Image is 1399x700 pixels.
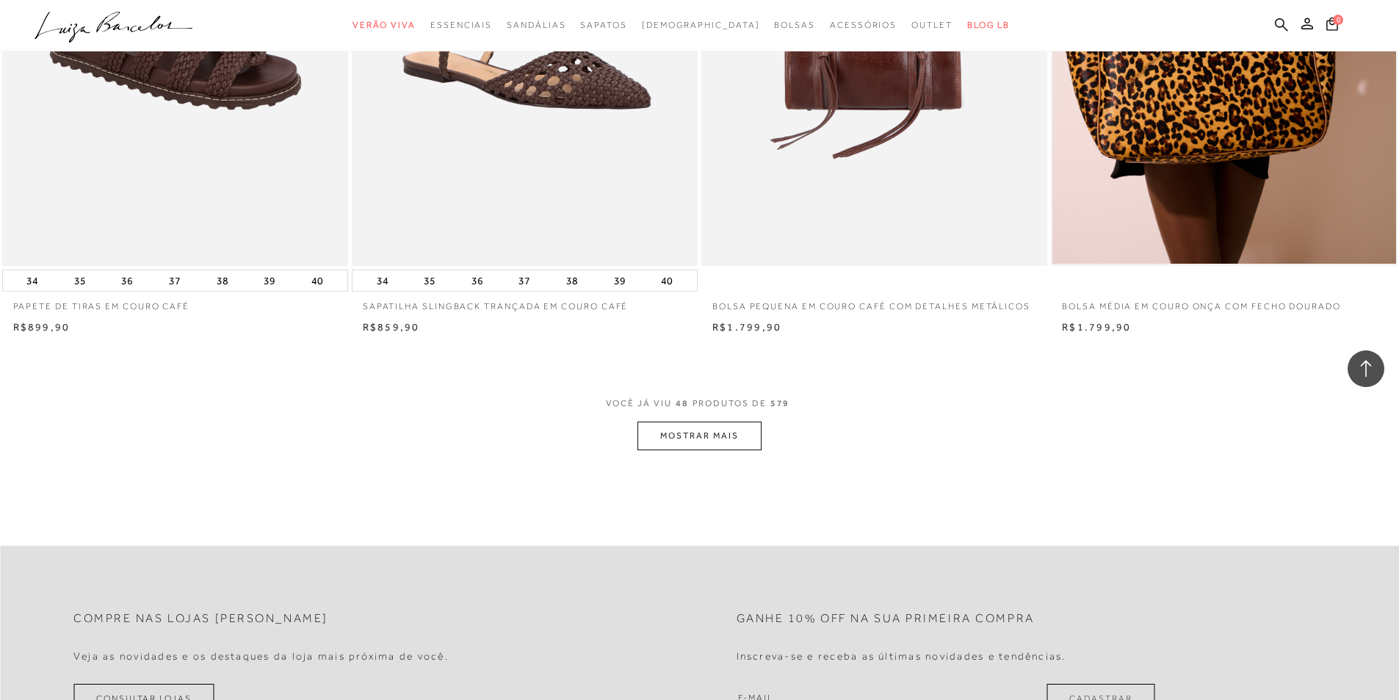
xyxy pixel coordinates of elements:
[419,270,440,291] button: 35
[1062,321,1131,333] span: R$1.799,90
[353,12,416,39] a: categoryNavScreenReaderText
[70,270,90,291] button: 35
[610,270,630,291] button: 39
[259,270,280,291] button: 39
[701,292,1047,313] a: BOLSA PEQUENA EM COURO CAFÉ COM DETALHES METÁLICOS
[1333,15,1343,25] span: 0
[73,650,449,663] h4: Veja as novidades e os destaques da loja mais próxima de você.
[967,12,1010,39] a: BLOG LB
[911,12,952,39] a: categoryNavScreenReaderText
[830,12,897,39] a: categoryNavScreenReaderText
[830,20,897,30] span: Acessórios
[642,20,760,30] span: [DEMOGRAPHIC_DATA]
[712,321,781,333] span: R$1.799,90
[1322,16,1342,36] button: 0
[770,398,790,408] span: 579
[737,650,1066,663] h4: Inscreva-se e receba as últimas novidades e tendências.
[967,20,1010,30] span: BLOG LB
[676,398,689,408] span: 48
[430,20,492,30] span: Essenciais
[13,321,71,333] span: R$899,90
[580,20,626,30] span: Sapatos
[73,612,328,626] h2: Compre nas lojas [PERSON_NAME]
[165,270,185,291] button: 37
[774,20,815,30] span: Bolsas
[606,398,794,408] span: VOCÊ JÁ VIU PRODUTOS DE
[352,292,698,313] a: SAPATILHA SLINGBACK TRANÇADA EM COURO CAFÉ
[507,12,565,39] a: categoryNavScreenReaderText
[580,12,626,39] a: categoryNavScreenReaderText
[514,270,535,291] button: 37
[353,20,416,30] span: Verão Viva
[562,270,582,291] button: 38
[1051,292,1397,313] a: BOLSA MÉDIA EM COURO ONÇA COM FECHO DOURADO
[2,292,348,313] a: PAPETE DE TIRAS EM COURO CAFÉ
[657,270,677,291] button: 40
[307,270,328,291] button: 40
[467,270,488,291] button: 36
[737,612,1035,626] h2: Ganhe 10% off na sua primeira compra
[642,12,760,39] a: noSubCategoriesText
[774,12,815,39] a: categoryNavScreenReaderText
[363,321,420,333] span: R$859,90
[372,270,393,291] button: 34
[117,270,137,291] button: 36
[22,270,43,291] button: 34
[637,422,761,450] button: MOSTRAR MAIS
[430,12,492,39] a: categoryNavScreenReaderText
[507,20,565,30] span: Sandálias
[911,20,952,30] span: Outlet
[212,270,233,291] button: 38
